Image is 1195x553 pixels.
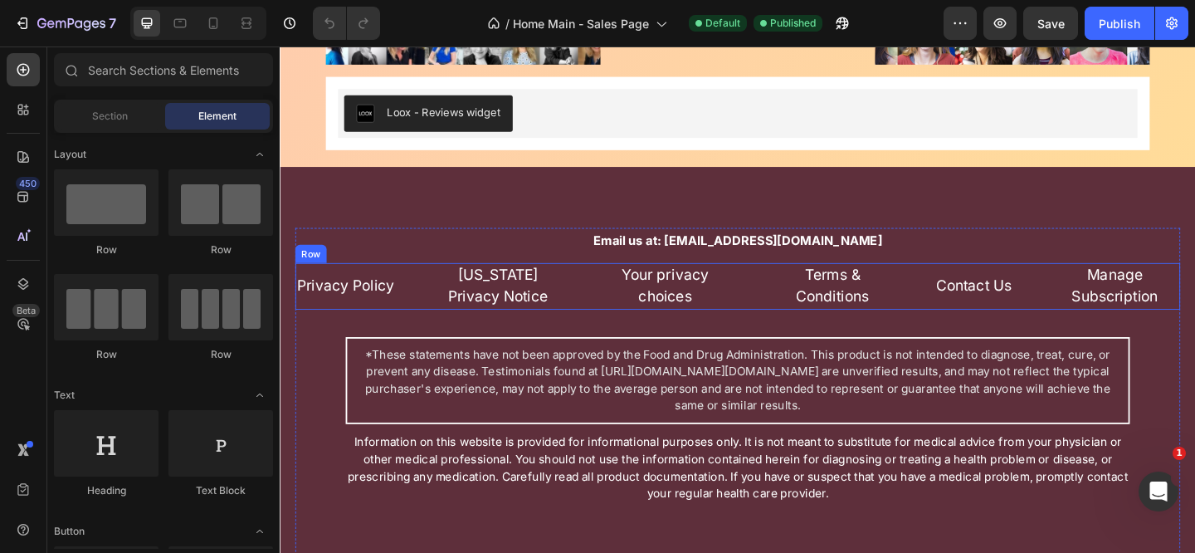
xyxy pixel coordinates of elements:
div: Undo/Redo [313,7,380,40]
span: Element [198,109,237,124]
div: Text Block [168,483,273,498]
a: Manage Subscription [861,239,955,282]
iframe: Design area [280,46,1195,553]
p: 7 [109,13,116,33]
div: Row [168,347,273,362]
a: Terms & Conditions [561,239,641,282]
iframe: Intercom live chat [1139,472,1178,511]
a: [US_STATE] Privacy Notice [183,239,291,282]
span: Toggle open [246,382,273,409]
p: Information on this website is provided for informational purposes only. It is not meant to subst... [73,422,923,497]
div: Publish [1099,15,1140,32]
button: Save [1023,7,1078,40]
div: Row [168,242,273,257]
span: 1 [1173,447,1186,460]
a: Contact Us [714,251,796,270]
div: Beta [12,304,40,317]
p: *These statements have not been approved by the Food and Drug Administration. This product is not... [81,326,915,401]
strong: Email us at: [EMAIL_ADDRESS][DOMAIN_NAME] [341,203,656,219]
span: Layout [54,147,86,162]
span: Home Main - Sales Page [513,15,649,32]
div: Row [20,218,47,233]
span: Toggle open [246,518,273,545]
button: Publish [1085,7,1154,40]
div: 450 [16,177,40,190]
div: Row [54,347,159,362]
a: Your privacy choices [372,239,466,282]
span: Published [770,16,816,31]
span: / [505,15,510,32]
span: Default [705,16,740,31]
div: Heading [54,483,159,498]
span: Save [1037,17,1065,31]
div: Row [54,242,159,257]
span: Text [54,388,75,403]
span: Toggle open [246,141,273,168]
button: 7 [7,7,124,40]
input: Search Sections & Elements [54,53,273,86]
span: Button [54,524,85,539]
span: Section [92,109,128,124]
a: Privacy Policy [18,251,124,270]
